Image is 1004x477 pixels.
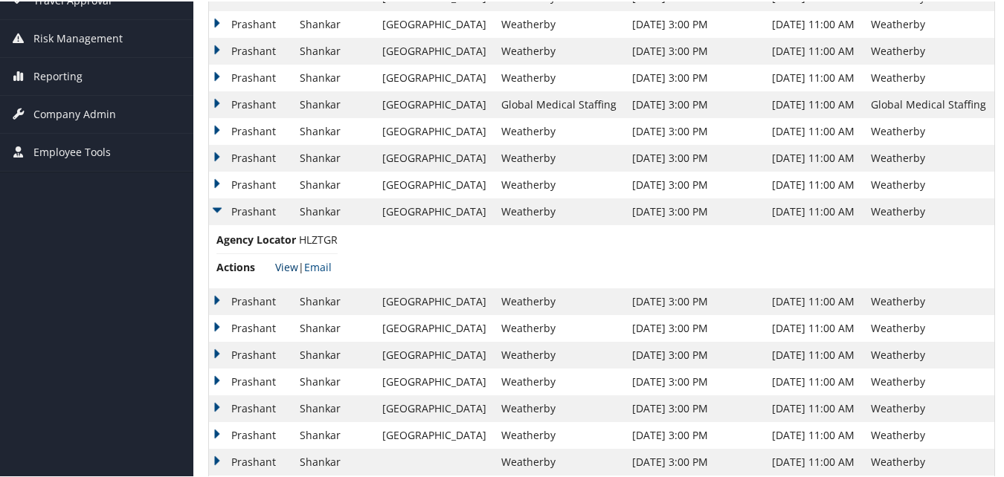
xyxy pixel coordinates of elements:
[765,170,863,197] td: [DATE] 11:00 AM
[765,314,863,340] td: [DATE] 11:00 AM
[33,56,83,94] span: Reporting
[209,394,292,421] td: Prashant
[209,287,292,314] td: Prashant
[765,90,863,117] td: [DATE] 11:00 AM
[375,10,494,36] td: [GEOGRAPHIC_DATA]
[292,63,374,90] td: Shankar
[304,259,332,273] a: Email
[209,90,292,117] td: Prashant
[863,170,994,197] td: Weatherby
[625,340,765,367] td: [DATE] 3:00 PM
[625,90,765,117] td: [DATE] 3:00 PM
[216,258,272,274] span: Actions
[625,197,765,224] td: [DATE] 3:00 PM
[375,197,494,224] td: [GEOGRAPHIC_DATA]
[209,447,292,474] td: Prashant
[863,421,994,447] td: Weatherby
[625,314,765,340] td: [DATE] 3:00 PM
[765,421,863,447] td: [DATE] 11:00 AM
[209,314,292,340] td: Prashant
[494,447,624,474] td: Weatherby
[209,143,292,170] td: Prashant
[292,394,374,421] td: Shankar
[375,90,494,117] td: [GEOGRAPHIC_DATA]
[863,117,994,143] td: Weatherby
[209,36,292,63] td: Prashant
[765,10,863,36] td: [DATE] 11:00 AM
[863,447,994,474] td: Weatherby
[625,36,765,63] td: [DATE] 3:00 PM
[625,394,765,421] td: [DATE] 3:00 PM
[292,340,374,367] td: Shankar
[292,143,374,170] td: Shankar
[292,421,374,447] td: Shankar
[494,143,624,170] td: Weatherby
[494,170,624,197] td: Weatherby
[209,340,292,367] td: Prashant
[375,143,494,170] td: [GEOGRAPHIC_DATA]
[765,340,863,367] td: [DATE] 11:00 AM
[863,143,994,170] td: Weatherby
[209,367,292,394] td: Prashant
[209,117,292,143] td: Prashant
[765,447,863,474] td: [DATE] 11:00 AM
[375,340,494,367] td: [GEOGRAPHIC_DATA]
[863,394,994,421] td: Weatherby
[33,94,116,132] span: Company Admin
[292,36,374,63] td: Shankar
[292,117,374,143] td: Shankar
[494,63,624,90] td: Weatherby
[375,314,494,340] td: [GEOGRAPHIC_DATA]
[494,314,624,340] td: Weatherby
[625,10,765,36] td: [DATE] 3:00 PM
[292,90,374,117] td: Shankar
[292,314,374,340] td: Shankar
[494,367,624,394] td: Weatherby
[494,36,624,63] td: Weatherby
[209,10,292,36] td: Prashant
[292,170,374,197] td: Shankar
[625,447,765,474] td: [DATE] 3:00 PM
[375,421,494,447] td: [GEOGRAPHIC_DATA]
[765,36,863,63] td: [DATE] 11:00 AM
[625,287,765,314] td: [DATE] 3:00 PM
[765,143,863,170] td: [DATE] 11:00 AM
[765,394,863,421] td: [DATE] 11:00 AM
[625,367,765,394] td: [DATE] 3:00 PM
[625,421,765,447] td: [DATE] 3:00 PM
[863,314,994,340] td: Weatherby
[292,10,374,36] td: Shankar
[292,287,374,314] td: Shankar
[863,197,994,224] td: Weatherby
[863,63,994,90] td: Weatherby
[375,394,494,421] td: [GEOGRAPHIC_DATA]
[292,367,374,394] td: Shankar
[209,170,292,197] td: Prashant
[292,447,374,474] td: Shankar
[375,170,494,197] td: [GEOGRAPHIC_DATA]
[625,63,765,90] td: [DATE] 3:00 PM
[625,170,765,197] td: [DATE] 3:00 PM
[375,36,494,63] td: [GEOGRAPHIC_DATA]
[209,421,292,447] td: Prashant
[765,287,863,314] td: [DATE] 11:00 AM
[765,63,863,90] td: [DATE] 11:00 AM
[375,117,494,143] td: [GEOGRAPHIC_DATA]
[375,63,494,90] td: [GEOGRAPHIC_DATA]
[494,197,624,224] td: Weatherby
[33,19,123,56] span: Risk Management
[299,231,338,245] span: HLZTGR
[625,143,765,170] td: [DATE] 3:00 PM
[494,394,624,421] td: Weatherby
[863,10,994,36] td: Weatherby
[33,132,111,169] span: Employee Tools
[863,287,994,314] td: Weatherby
[863,367,994,394] td: Weatherby
[494,421,624,447] td: Weatherby
[863,90,994,117] td: Global Medical Staffing
[863,340,994,367] td: Weatherby
[209,63,292,90] td: Prashant
[625,117,765,143] td: [DATE] 3:00 PM
[275,259,332,273] span: |
[209,197,292,224] td: Prashant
